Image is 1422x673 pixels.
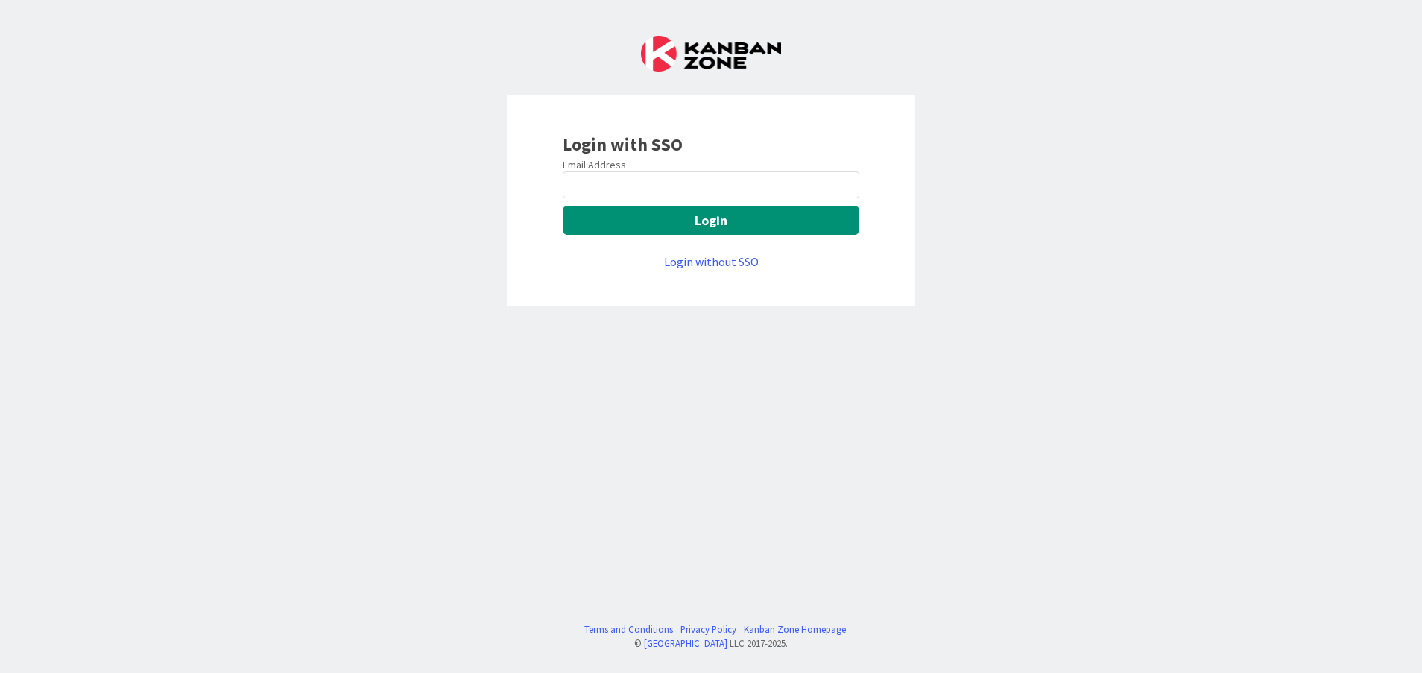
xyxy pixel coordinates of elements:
a: Kanban Zone Homepage [744,622,846,636]
b: Login with SSO [563,133,683,156]
button: Login [563,206,859,235]
div: © LLC 2017- 2025 . [577,636,846,651]
a: Terms and Conditions [584,622,673,636]
a: Privacy Policy [680,622,736,636]
label: Email Address [563,158,626,171]
img: Kanban Zone [641,36,781,72]
a: Login without SSO [664,254,759,269]
a: [GEOGRAPHIC_DATA] [644,637,727,649]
